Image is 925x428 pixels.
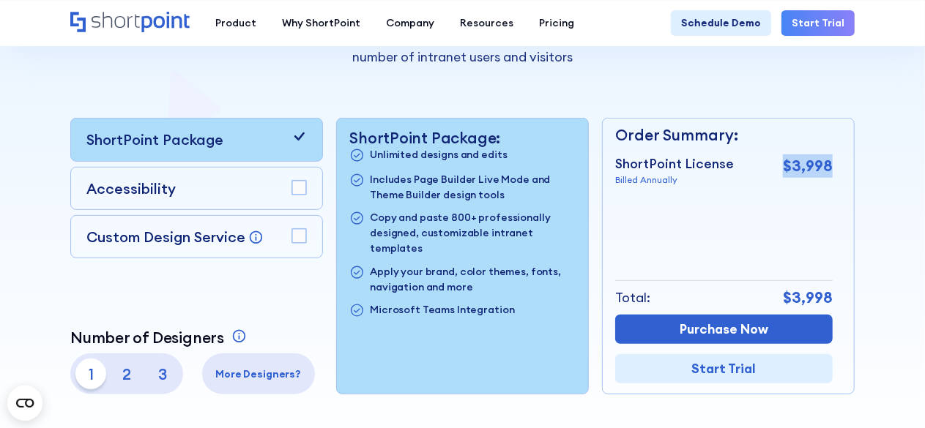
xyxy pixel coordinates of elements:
[282,15,360,31] div: Why ShortPoint
[526,10,587,36] a: Pricing
[615,315,833,344] a: Purchase Now
[111,358,142,389] p: 2
[539,15,574,31] div: Pricing
[86,178,176,199] p: Accessibility
[615,288,650,307] p: Total:
[86,228,245,246] p: Custom Design Service
[852,358,925,428] iframe: Chat Widget
[370,264,575,295] p: Apply your brand, color themes, fonts, navigation and more
[70,12,190,34] a: Home
[207,367,310,382] p: More Designers?
[615,354,833,383] a: Start Trial
[615,173,734,187] p: Billed Annually
[783,154,833,178] p: $3,998
[7,386,42,421] button: Open CMP widget
[386,15,434,31] div: Company
[615,154,734,173] p: ShortPoint License
[269,10,373,36] a: Why ShortPoint
[349,129,575,147] p: ShortPoint Package:
[671,10,771,36] a: Schedule Demo
[781,10,855,36] a: Start Trial
[370,172,575,203] p: Includes Page Builder Live Mode and Theme Builder design tools
[202,10,269,36] a: Product
[370,302,514,319] p: Microsoft Teams Integration
[783,286,833,309] p: $3,998
[460,15,513,31] div: Resources
[215,15,256,31] div: Product
[70,328,250,347] a: Number of Designers
[373,10,447,36] a: Company
[86,129,223,150] p: ShortPoint Package
[70,328,224,347] p: Number of Designers
[370,210,575,256] p: Copy and paste 800+ professionally designed, customizable intranet templates
[147,358,178,389] p: 3
[615,124,833,147] p: Order Summary:
[447,10,526,36] a: Resources
[75,358,106,389] p: 1
[370,147,507,164] p: Unlimited designs and edits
